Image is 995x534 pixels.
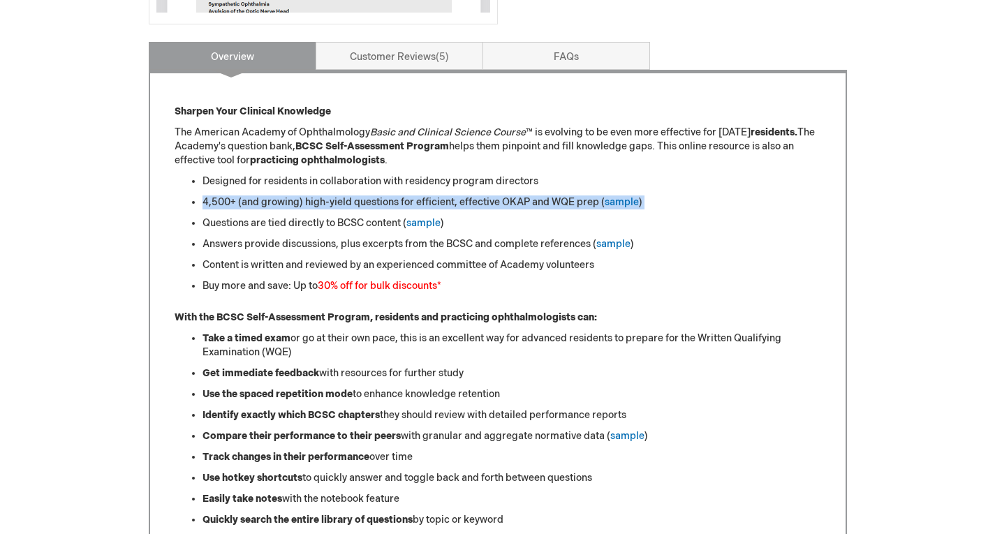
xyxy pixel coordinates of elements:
p: The American Academy of Ophthalmology ™ is evolving to be even more effective for [DATE] The Acad... [175,126,821,168]
li: Answers provide discussions, plus excerpts from the BCSC and complete references ( ) [202,237,821,251]
strong: Track changes in their performance [202,451,369,463]
strong: Use hotkey shortcuts [202,472,302,484]
strong: residents. [751,126,797,138]
span: 5 [436,51,449,63]
strong: Compare their performance to their peers [202,430,401,442]
strong: Take a timed exam [202,332,290,344]
a: sample [605,196,639,208]
li: Questions are tied directly to BCSC content ( ) [202,216,821,230]
font: 30% off for bulk discounts [318,280,437,292]
strong: practicing ophthalmologists [250,154,385,166]
strong: Quickly search the entire library of questions [202,514,413,526]
a: sample [406,217,441,229]
li: with granular and aggregate normative data ( ) [202,429,821,443]
a: Overview [149,42,316,70]
li: Buy more and save: Up to [202,279,821,293]
a: FAQs [482,42,650,70]
li: to quickly answer and toggle back and forth between questions [202,471,821,485]
a: sample [610,430,644,442]
strong: Use the spaced repetition mode [202,388,353,400]
li: or go at their own pace, this is an excellent way for advanced residents to prepare for the Writt... [202,332,821,359]
li: 4,500+ (and growing) high-yield questions for efficient, effective OKAP and WQE prep ( ) [202,195,821,209]
em: Basic and Clinical Science Course [370,126,526,138]
strong: Identify exactly which BCSC chapters [202,409,380,421]
li: with resources for further study [202,366,821,380]
li: to enhance knowledge retention [202,387,821,401]
a: Customer Reviews5 [316,42,483,70]
strong: BCSC Self-Assessment Program [295,140,449,152]
li: Content is written and reviewed by an experienced committee of Academy volunteers [202,258,821,272]
li: over time [202,450,821,464]
strong: With the BCSC Self-Assessment Program, residents and practicing ophthalmologists can: [175,311,597,323]
a: sample [596,238,631,250]
strong: Get immediate feedback [202,367,319,379]
strong: Sharpen Your Clinical Knowledge [175,105,331,117]
strong: Easily take notes [202,493,282,505]
li: by topic or keyword [202,513,821,527]
li: Designed for residents in collaboration with residency program directors [202,175,821,188]
li: with the notebook feature [202,492,821,506]
li: they should review with detailed performance reports [202,408,821,422]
